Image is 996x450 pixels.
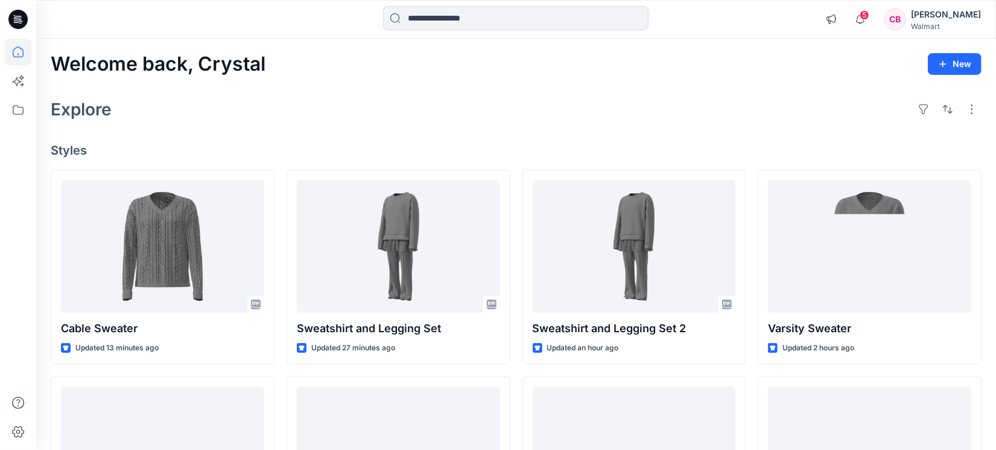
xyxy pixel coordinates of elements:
[884,8,906,30] div: CB
[297,320,500,337] p: Sweatshirt and Legging Set
[75,342,159,355] p: Updated 13 minutes ago
[911,7,981,22] div: [PERSON_NAME]
[768,320,971,337] p: Varsity Sweater
[61,320,264,337] p: Cable Sweater
[533,320,736,337] p: Sweatshirt and Legging Set 2
[61,180,264,313] a: Cable Sweater
[51,143,982,158] h4: Styles
[311,342,395,355] p: Updated 27 minutes ago
[297,180,500,313] a: Sweatshirt and Legging Set
[547,342,619,355] p: Updated an hour ago
[782,342,854,355] p: Updated 2 hours ago
[768,180,971,313] a: Varsity Sweater
[51,53,265,76] h2: Welcome back, Crystal
[860,10,869,20] span: 5
[911,22,981,31] div: Walmart
[533,180,736,313] a: Sweatshirt and Legging Set 2
[928,53,982,75] button: New
[51,100,112,119] h2: Explore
